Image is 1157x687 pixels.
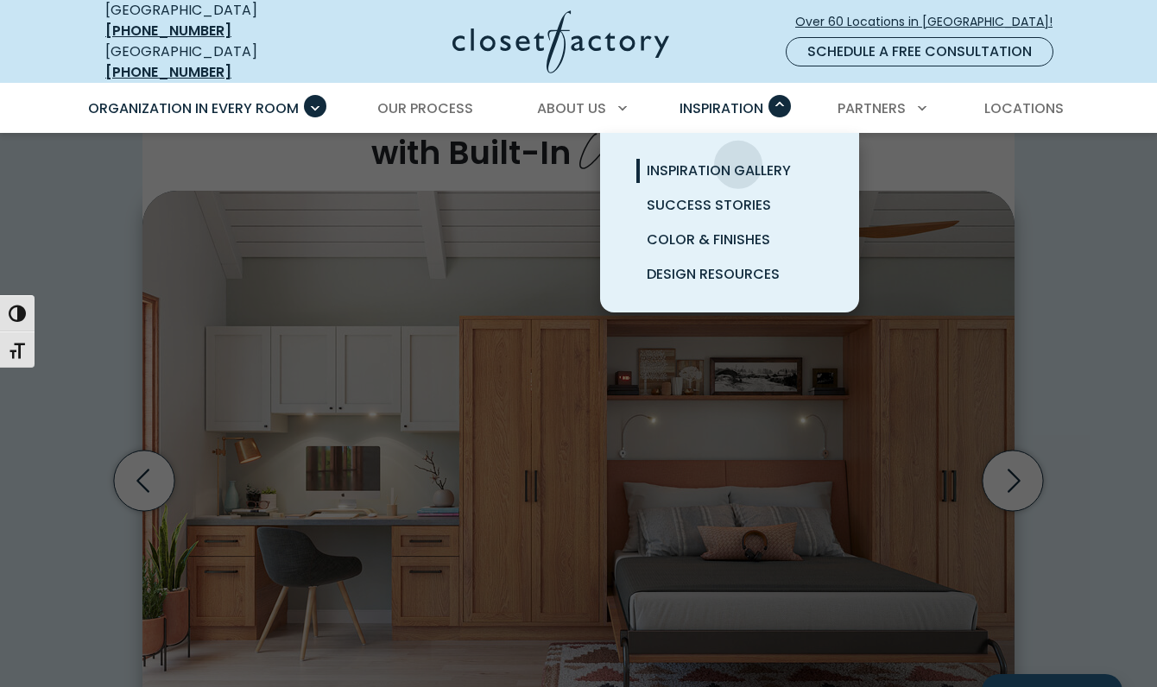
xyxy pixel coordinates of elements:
span: About Us [537,98,606,118]
img: Closet Factory Logo [452,10,669,73]
div: [GEOGRAPHIC_DATA] [105,41,317,83]
span: Over 60 Locations in [GEOGRAPHIC_DATA]! [795,13,1066,31]
span: Organization in Every Room [88,98,299,118]
span: Design Resources [647,264,780,284]
nav: Primary Menu [76,85,1081,133]
span: Color & Finishes [647,230,770,249]
span: Our Process [377,98,473,118]
span: Inspiration [680,98,763,118]
span: Inspiration Gallery [647,161,791,180]
span: Partners [838,98,906,118]
a: Schedule a Free Consultation [786,37,1053,66]
span: Success Stories [647,195,771,215]
span: Locations [984,98,1064,118]
ul: Inspiration submenu [600,133,859,312]
a: [PHONE_NUMBER] [105,21,231,41]
a: [PHONE_NUMBER] [105,62,231,82]
a: Over 60 Locations in [GEOGRAPHIC_DATA]! [794,7,1067,37]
